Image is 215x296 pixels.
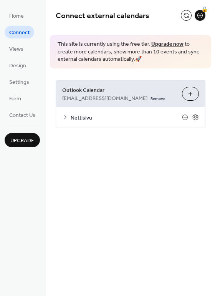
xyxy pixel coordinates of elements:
[56,8,149,23] span: Connect external calendars
[5,133,40,147] button: Upgrade
[71,114,182,122] span: Nettisivu
[9,29,30,37] span: Connect
[5,59,31,72] a: Design
[9,95,21,103] span: Form
[5,42,28,55] a: Views
[9,12,24,20] span: Home
[58,41,203,63] span: This site is currently using the free tier. to create more calendars, show more than 10 events an...
[9,78,29,86] span: Settings
[151,39,184,50] a: Upgrade now
[5,108,40,121] a: Contact Us
[150,96,165,101] span: Remove
[5,92,26,105] a: Form
[9,45,23,53] span: Views
[9,62,26,70] span: Design
[5,75,34,88] a: Settings
[62,86,176,94] span: Outlook Calendar
[9,111,35,120] span: Contact Us
[10,137,34,145] span: Upgrade
[5,26,34,38] a: Connect
[5,9,28,22] a: Home
[62,94,147,102] span: [EMAIL_ADDRESS][DOMAIN_NAME]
